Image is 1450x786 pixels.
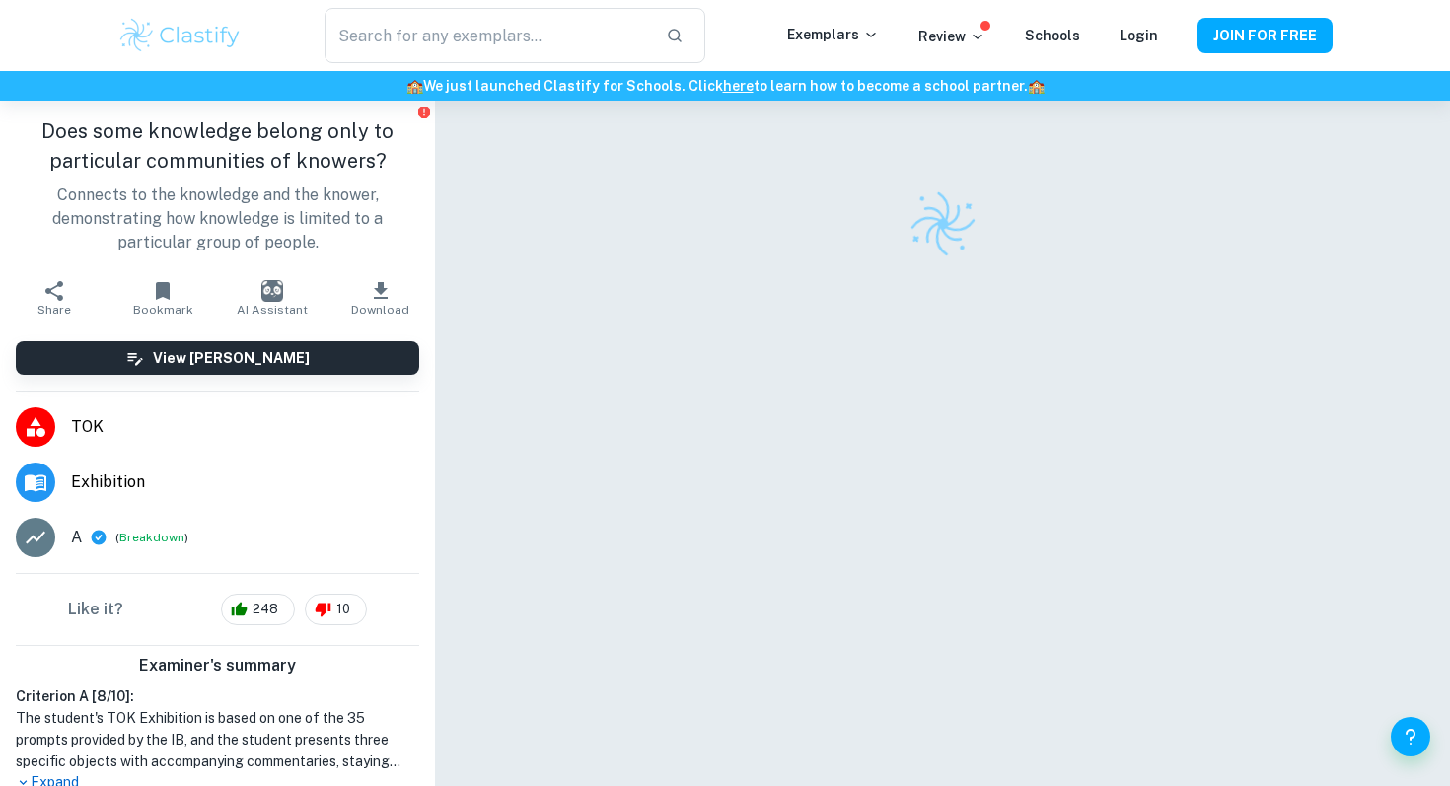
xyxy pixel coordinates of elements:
[16,341,419,375] button: View [PERSON_NAME]
[326,270,435,325] button: Download
[406,78,423,94] span: 🏫
[153,347,310,369] h6: View [PERSON_NAME]
[8,654,427,678] h6: Examiner's summary
[904,184,982,263] img: Clastify logo
[1197,18,1333,53] button: JOIN FOR FREE
[71,415,419,439] span: TOK
[133,303,193,317] span: Bookmark
[16,183,419,254] p: Connects to the knowledge and the knower, demonstrating how knowledge is limited to a particular ...
[326,600,361,619] span: 10
[723,78,754,94] a: here
[242,600,289,619] span: 248
[261,280,283,302] img: AI Assistant
[119,529,184,546] button: Breakdown
[416,105,431,119] button: Report issue
[37,303,71,317] span: Share
[1120,28,1158,43] a: Login
[71,526,82,549] p: A
[16,116,419,176] h1: Does some knowledge belong only to particular communities of knowers?
[918,26,985,47] p: Review
[305,594,367,625] div: 10
[16,707,419,772] h1: The student's TOK Exhibition is based on one of the 35 prompts provided by the IB, and the studen...
[351,303,409,317] span: Download
[237,303,308,317] span: AI Assistant
[71,470,419,494] span: Exhibition
[115,529,188,547] span: ( )
[4,75,1446,97] h6: We just launched Clastify for Schools. Click to learn how to become a school partner.
[16,685,419,707] h6: Criterion A [ 8 / 10 ]:
[221,594,295,625] div: 248
[68,598,123,621] h6: Like it?
[109,270,217,325] button: Bookmark
[1391,717,1430,756] button: Help and Feedback
[218,270,326,325] button: AI Assistant
[1028,78,1045,94] span: 🏫
[787,24,879,45] p: Exemplars
[117,16,243,55] img: Clastify logo
[1025,28,1080,43] a: Schools
[325,8,650,63] input: Search for any exemplars...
